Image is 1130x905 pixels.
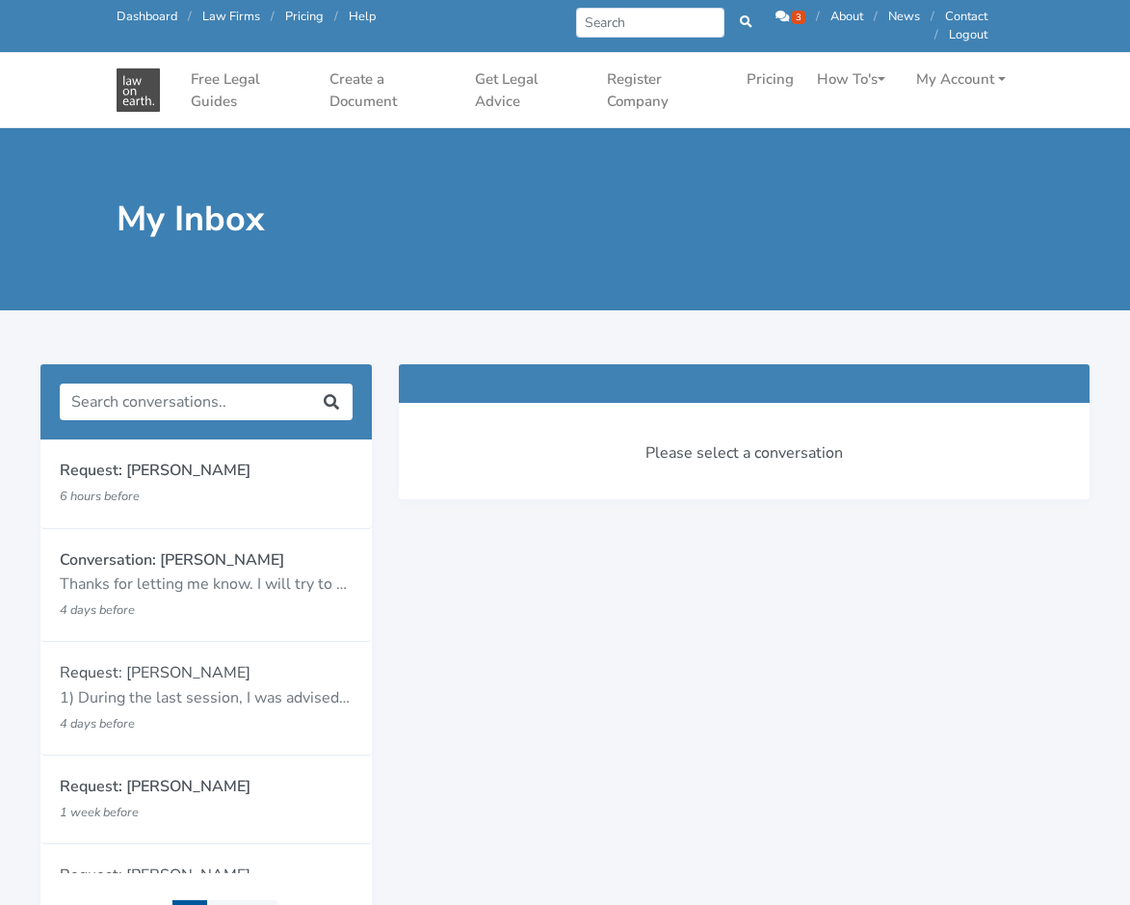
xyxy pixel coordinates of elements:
a: About [830,8,863,25]
a: Request: [PERSON_NAME] 6 hours before [40,439,372,528]
small: 4 days before [60,715,135,732]
p: 1) During the last session, I was advised to wait for the hearings ([PERSON_NAME] and Police matt... [60,686,353,711]
a: Register Company [599,61,731,120]
small: 6 hours before [60,488,140,505]
span: / [271,8,275,25]
p: Thanks for letting me know. I will try to book [DATE] then. Have a lovely day [60,572,353,598]
a: News [888,8,920,25]
a: How To's [809,61,893,98]
span: / [334,8,338,25]
a: Get Legal Advice [467,61,591,120]
span: 3 [792,11,805,24]
span: / [874,8,878,25]
input: Search conversations.. [60,384,311,420]
a: Conversation: [PERSON_NAME] Thanks for letting me know. I will try to book [DATE] then. Have a lo... [40,529,372,643]
span: / [931,8,934,25]
a: Pricing [285,8,324,25]
div: Please select a conversation [418,422,1070,484]
a: Request: [PERSON_NAME] 1) During the last session, I was advised to wait for the hearings ([PERSO... [40,642,372,756]
a: Create a Document [322,61,460,120]
p: Request: [PERSON_NAME] [60,661,353,686]
a: Free Legal Guides [183,61,314,120]
h1: My Inbox [117,198,552,241]
a: Law Firms [202,8,260,25]
a: Contact [945,8,987,25]
a: Pricing [739,61,802,98]
small: 1 week before [60,804,139,821]
p: Request: [PERSON_NAME] [60,864,353,889]
a: 3 [775,8,808,25]
input: Search [576,8,725,38]
span: / [188,8,192,25]
p: Conversation: [PERSON_NAME] [60,548,353,573]
a: Help [349,8,376,25]
small: 4 days before [60,601,135,619]
span: / [934,26,938,43]
a: Logout [949,26,987,43]
a: My Account [908,61,1013,98]
a: Request: [PERSON_NAME] 1 week before [40,756,372,844]
p: Request: [PERSON_NAME] [60,459,353,484]
span: / [816,8,820,25]
a: Dashboard [117,8,177,25]
p: Request: [PERSON_NAME] [60,775,353,800]
img: Law On Earth [117,68,160,112]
